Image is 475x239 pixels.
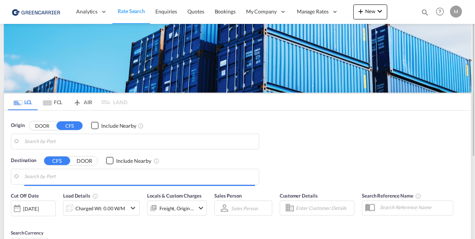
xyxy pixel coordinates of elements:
span: New [356,8,384,14]
input: Search Reference Name [376,202,453,213]
md-select: Sales Person [230,203,259,214]
span: Customer Details [280,193,317,199]
div: M [450,6,462,18]
span: Bookings [215,8,236,15]
button: CFS [44,156,70,165]
span: Cut Off Date [11,193,39,199]
div: Freight Origin Destination [159,203,195,214]
md-icon: icon-magnify [421,8,429,16]
span: Help [434,5,446,18]
md-icon: icon-chevron-down [128,204,137,212]
div: [DATE] [11,201,56,216]
md-checkbox: Checkbox No Ink [91,122,136,130]
span: Quotes [187,8,204,15]
span: Enquiries [155,8,177,15]
button: CFS [56,121,83,130]
span: Locals & Custom Charges [147,193,202,199]
span: Manage Rates [297,8,329,15]
img: 757bc1808afe11efb73cddab9739634b.png [11,3,62,20]
md-tab-item: LCL [8,94,38,110]
div: Include Nearby [116,157,151,165]
div: Freight Origin Destinationicon-chevron-down [147,201,207,215]
span: Search Currency [11,230,43,236]
input: Search by Port [24,171,255,182]
md-icon: icon-airplane [73,98,82,103]
md-icon: Your search will be saved by the below given name [415,193,421,199]
img: GreenCarrierFCL_LCL.png [4,24,471,93]
div: Include Nearby [101,122,136,130]
span: Rate Search [118,8,145,14]
input: Enter Customer Details [296,202,352,214]
md-icon: Unchecked: Ignores neighbouring ports when fetching rates.Checked : Includes neighbouring ports w... [138,123,144,129]
button: icon-plus 400-fgNewicon-chevron-down [353,4,387,19]
md-icon: icon-plus 400-fg [356,7,365,16]
md-icon: icon-chevron-down [196,204,205,212]
div: icon-magnify [421,8,429,19]
div: Charged Wt: 0.00 W/M [75,203,125,214]
span: Search Reference Name [362,193,421,199]
md-datepicker: Select [11,215,16,226]
md-tab-item: AIR [68,94,97,110]
md-icon: Chargeable Weight [92,193,98,199]
span: Sales Person [214,193,242,199]
md-tab-item: FCL [38,94,68,110]
md-icon: Unchecked: Ignores neighbouring ports when fetching rates.Checked : Includes neighbouring ports w... [153,158,159,164]
md-checkbox: Checkbox No Ink [106,157,151,165]
div: [DATE] [23,205,38,212]
span: My Company [246,8,277,15]
span: Destination [11,157,36,164]
div: Help [434,5,450,19]
span: Origin [11,122,24,129]
span: Load Details [63,193,98,199]
span: Analytics [76,8,97,15]
md-icon: icon-chevron-down [375,7,384,16]
div: Charged Wt: 0.00 W/Micon-chevron-down [63,201,140,215]
button: DOOR [71,156,97,165]
button: DOOR [29,121,55,130]
md-pagination-wrapper: Use the left and right arrow keys to navigate between tabs [8,94,127,110]
input: Search by Port [24,136,255,147]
